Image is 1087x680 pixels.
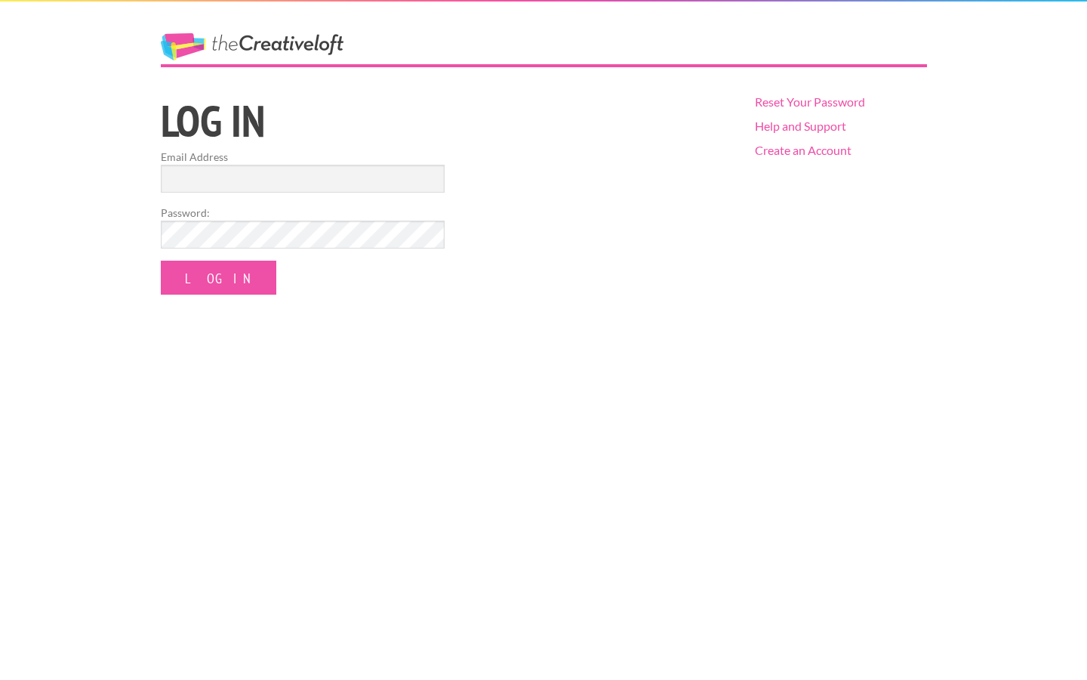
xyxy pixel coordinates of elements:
[161,149,445,165] label: Email Address
[755,94,865,109] a: Reset Your Password
[161,205,445,221] label: Password:
[755,143,851,157] a: Create an Account
[161,261,276,295] input: Log In
[161,99,729,143] h1: Log in
[755,119,846,133] a: Help and Support
[161,33,343,60] a: The Creative Loft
